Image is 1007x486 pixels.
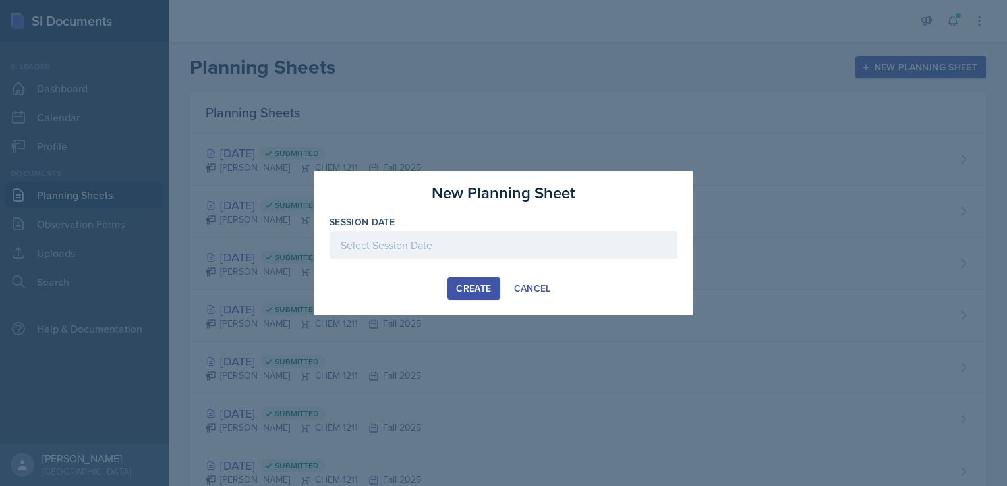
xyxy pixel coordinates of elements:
h3: New Planning Sheet [432,181,575,205]
div: Cancel [514,283,551,294]
div: Create [456,283,491,294]
button: Create [447,277,500,300]
button: Cancel [505,277,560,300]
label: Session Date [330,215,395,229]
